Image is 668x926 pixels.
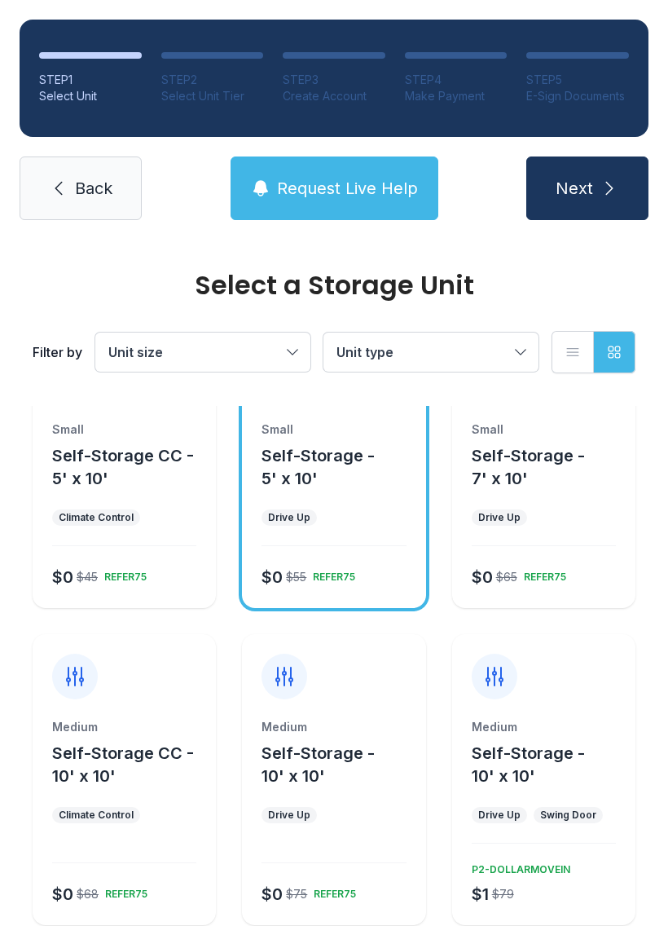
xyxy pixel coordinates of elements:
span: Self-Storage - 10' x 10' [472,743,585,786]
span: Unit size [108,344,163,360]
div: $45 [77,569,98,585]
div: REFER75 [98,564,147,584]
span: Self-Storage - 5' x 10' [261,446,375,488]
button: Self-Storage - 5' x 10' [261,444,419,490]
div: STEP 3 [283,72,385,88]
div: E-Sign Documents [526,88,629,104]
div: STEP 2 [161,72,264,88]
div: $68 [77,886,99,902]
div: Drive Up [268,511,310,524]
div: REFER75 [517,564,566,584]
div: STEP 5 [526,72,629,88]
div: $0 [261,883,283,906]
div: Create Account [283,88,385,104]
div: REFER75 [99,881,147,901]
div: Small [52,421,196,438]
div: $0 [261,566,283,589]
div: Climate Control [59,511,134,524]
button: Self-Storage - 7' x 10' [472,444,629,490]
div: $0 [52,883,73,906]
div: REFER75 [306,564,355,584]
div: $55 [286,569,306,585]
div: $0 [52,566,73,589]
span: Request Live Help [277,177,418,200]
span: Self-Storage - 7' x 10' [472,446,585,488]
button: Self-Storage CC - 10' x 10' [52,742,209,787]
div: Medium [472,719,616,735]
div: Medium [261,719,406,735]
span: Self-Storage CC - 10' x 10' [52,743,194,786]
div: Make Payment [405,88,508,104]
div: Drive Up [478,809,521,822]
div: Select a Storage Unit [33,272,635,298]
button: Unit size [95,333,310,372]
div: Drive Up [478,511,521,524]
button: Self-Storage - 10' x 10' [472,742,629,787]
div: $79 [492,886,514,902]
div: Drive Up [268,809,310,822]
div: P2-DOLLARMOVEIN [465,857,570,876]
span: Next [556,177,593,200]
div: Filter by [33,342,82,362]
div: Climate Control [59,809,134,822]
div: STEP 4 [405,72,508,88]
span: Self-Storage CC - 5' x 10' [52,446,194,488]
div: Swing Door [540,809,596,822]
div: Small [472,421,616,438]
button: Unit type [323,333,538,372]
span: Self-Storage - 10' x 10' [261,743,375,786]
div: Select Unit [39,88,142,104]
div: $65 [496,569,517,585]
span: Unit type [336,344,393,360]
div: Select Unit Tier [161,88,264,104]
button: Self-Storage - 10' x 10' [261,742,419,787]
div: $1 [472,883,489,906]
span: Back [75,177,112,200]
button: Self-Storage CC - 5' x 10' [52,444,209,490]
div: Medium [52,719,196,735]
div: REFER75 [307,881,356,901]
div: $75 [286,886,307,902]
div: Small [261,421,406,438]
div: $0 [472,566,493,589]
div: STEP 1 [39,72,142,88]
